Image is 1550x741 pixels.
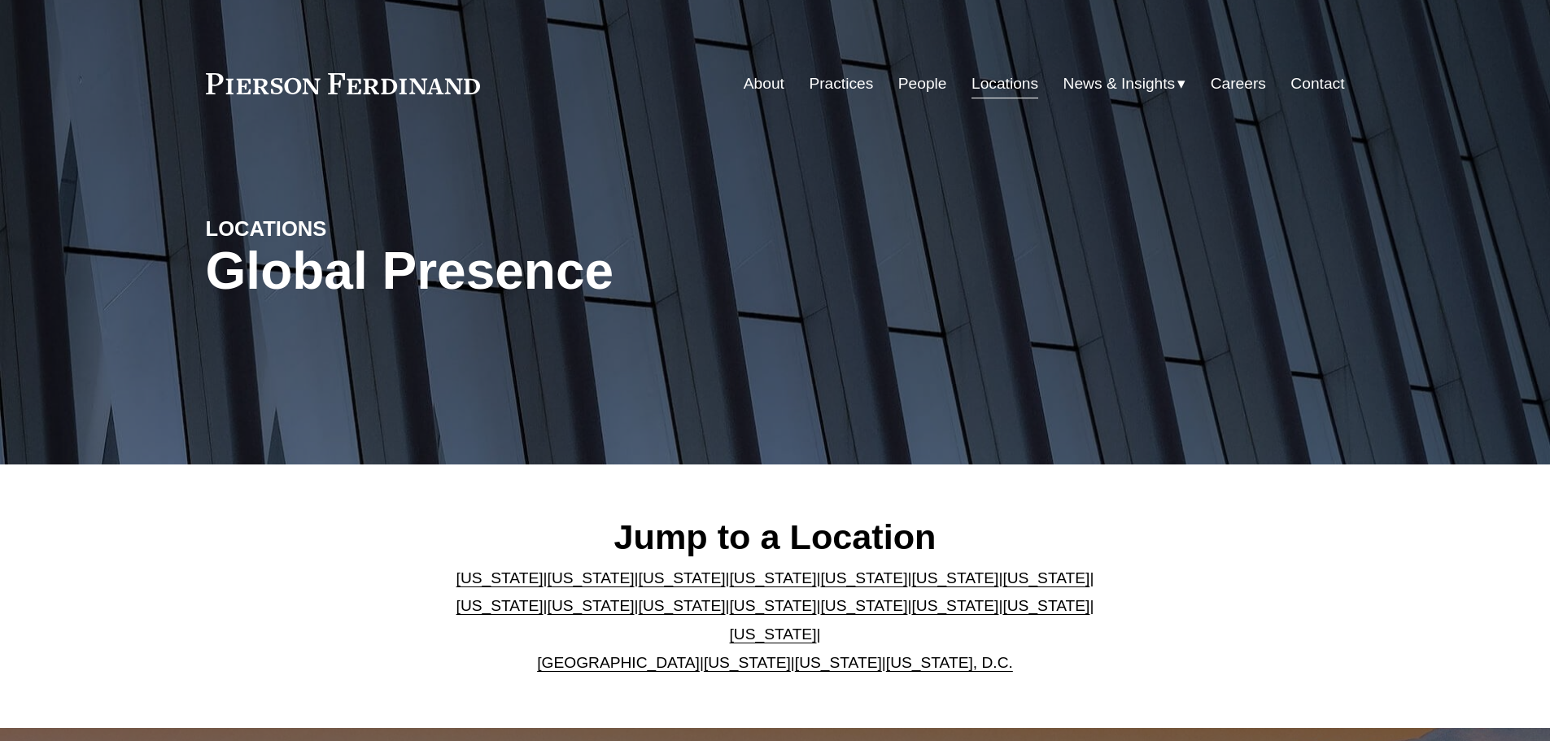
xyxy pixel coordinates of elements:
a: [US_STATE] [639,597,726,614]
a: [US_STATE] [820,569,907,586]
a: [US_STATE] [730,597,817,614]
a: [US_STATE] [1002,569,1089,586]
a: [US_STATE] [548,569,635,586]
a: [US_STATE] [730,569,817,586]
a: [US_STATE] [1002,597,1089,614]
a: [US_STATE] [639,569,726,586]
a: [US_STATE], D.C. [886,654,1013,671]
a: [US_STATE] [911,597,998,614]
p: | | | | | | | | | | | | | | | | | | [443,564,1107,677]
a: People [898,68,947,99]
a: [US_STATE] [548,597,635,614]
a: Careers [1211,68,1266,99]
span: News & Insights [1063,70,1176,98]
a: [US_STATE] [704,654,791,671]
h2: Jump to a Location [443,516,1107,558]
a: [US_STATE] [456,569,544,586]
a: [US_STATE] [456,597,544,614]
a: [US_STATE] [911,569,998,586]
a: [US_STATE] [795,654,882,671]
a: [US_STATE] [730,625,817,643]
h1: Global Presence [206,242,965,301]
a: folder dropdown [1063,68,1186,99]
a: [US_STATE] [820,597,907,614]
a: Contact [1290,68,1344,99]
h4: LOCATIONS [206,216,491,242]
a: Practices [809,68,873,99]
a: Locations [971,68,1038,99]
a: About [744,68,784,99]
a: [GEOGRAPHIC_DATA] [537,654,700,671]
